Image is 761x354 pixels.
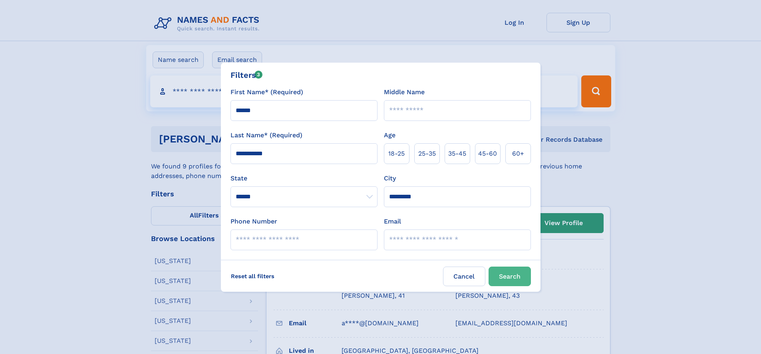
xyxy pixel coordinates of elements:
label: First Name* (Required) [230,87,303,97]
label: Age [384,131,395,140]
span: 35‑45 [448,149,466,158]
label: Middle Name [384,87,425,97]
label: Last Name* (Required) [230,131,302,140]
label: Reset all filters [226,267,280,286]
span: 45‑60 [478,149,497,158]
label: Phone Number [230,217,277,226]
div: Filters [230,69,263,81]
label: State [230,174,378,183]
label: Cancel [443,267,485,286]
label: Email [384,217,401,226]
label: City [384,174,396,183]
button: Search [489,267,531,286]
span: 60+ [512,149,524,158]
span: 18‑25 [388,149,405,158]
span: 25‑35 [418,149,436,158]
